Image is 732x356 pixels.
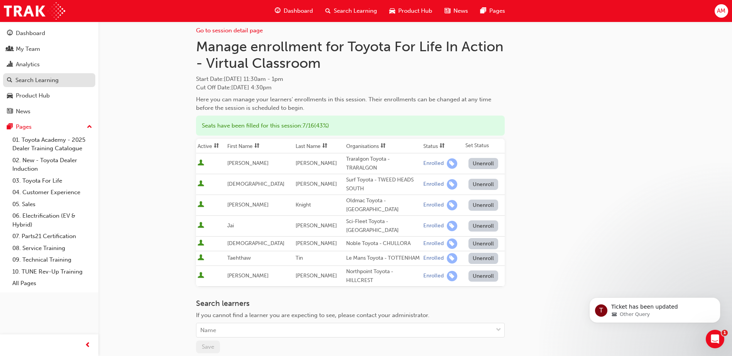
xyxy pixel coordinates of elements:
[3,26,95,40] a: Dashboard
[447,238,457,249] span: learningRecordVerb_ENROLL-icon
[226,139,294,153] th: Toggle SortBy
[3,73,95,87] a: Search Learning
[9,134,95,154] a: 01. Toyota Academy - 2025 Dealer Training Catalogue
[227,181,284,187] span: [DEMOGRAPHIC_DATA]
[447,158,457,169] span: learningRecordVerb_ENROLL-icon
[468,200,499,211] button: Unenroll
[447,200,457,210] span: learningRecordVerb_ENROLL-icon
[489,7,505,15] span: Pages
[468,238,499,249] button: Unenroll
[9,277,95,289] a: All Pages
[196,95,505,113] div: Here you can manage your learners' enrollments in this session. Their enrollments can be changed ...
[3,42,95,56] a: My Team
[346,196,420,214] div: Oldmac Toyota - [GEOGRAPHIC_DATA]
[464,139,505,153] th: Set Status
[296,181,337,187] span: [PERSON_NAME]
[85,341,91,350] span: prev-icon
[440,143,445,149] span: sorting-icon
[345,139,422,153] th: Toggle SortBy
[196,27,263,34] a: Go to session detail page
[9,154,95,175] a: 02. New - Toyota Dealer Induction
[496,325,501,335] span: down-icon
[423,222,444,230] div: Enrolled
[296,272,337,279] span: [PERSON_NAME]
[15,76,59,85] div: Search Learning
[196,139,226,153] th: Toggle SortBy
[227,255,251,261] span: Taehthaw
[423,160,444,167] div: Enrolled
[16,107,30,116] div: News
[9,186,95,198] a: 04. Customer Experience
[398,7,432,15] span: Product Hub
[7,61,13,68] span: chart-icon
[227,240,284,247] span: [DEMOGRAPHIC_DATA]
[196,312,429,319] span: If you cannot find a learner you are expecting to see, please contact your administrator.
[3,57,95,72] a: Analytics
[227,202,269,208] span: [PERSON_NAME]
[198,272,204,280] span: User is active
[296,160,337,166] span: [PERSON_NAME]
[9,175,95,187] a: 03. Toyota For Life
[447,221,457,231] span: learningRecordVerb_ENROLL-icon
[389,6,395,16] span: car-icon
[3,104,95,119] a: News
[346,239,420,248] div: Noble Toyota - CHULLORA
[383,3,438,19] a: car-iconProduct Hub
[3,120,95,134] button: Pages
[346,155,420,172] div: Traralgon Toyota - TRARALGON
[445,6,450,16] span: news-icon
[9,266,95,278] a: 10. TUNE Rev-Up Training
[198,254,204,262] span: User is active
[346,267,420,285] div: Northpoint Toyota - HILLCREST
[196,341,220,353] button: Save
[447,271,457,281] span: learningRecordVerb_ENROLL-icon
[275,6,281,16] span: guage-icon
[346,254,420,263] div: Le Mans Toyota - TOTTENHAM
[4,2,65,20] a: Trak
[423,272,444,280] div: Enrolled
[423,181,444,188] div: Enrolled
[296,255,303,261] span: Tin
[16,45,40,54] div: My Team
[214,143,219,149] span: sorting-icon
[7,108,13,115] span: news-icon
[9,242,95,254] a: 08. Service Training
[198,180,204,188] span: User is active
[9,198,95,210] a: 05. Sales
[269,3,319,19] a: guage-iconDashboard
[468,253,499,264] button: Unenroll
[438,3,474,19] a: news-iconNews
[706,330,724,348] iframe: Intercom live chat
[196,75,505,84] span: Start Date :
[198,222,204,230] span: User is active
[715,4,728,18] button: AM
[294,139,345,153] th: Toggle SortBy
[224,76,283,82] span: [DATE] 11:30am - 1pm
[346,176,420,193] div: Surf Toyota - TWEED HEADS SOUTH
[422,139,464,153] th: Toggle SortBy
[423,240,444,247] div: Enrolled
[16,60,40,69] div: Analytics
[578,281,732,335] iframe: Intercom notifications message
[200,326,216,335] div: Name
[296,222,337,229] span: [PERSON_NAME]
[468,158,499,169] button: Unenroll
[7,77,12,84] span: search-icon
[196,84,272,91] span: Cut Off Date : [DATE] 4:30pm
[227,222,234,229] span: Jai
[9,254,95,266] a: 09. Technical Training
[468,179,499,190] button: Unenroll
[3,89,95,103] a: Product Hub
[7,124,13,131] span: pages-icon
[16,29,45,38] div: Dashboard
[453,7,468,15] span: News
[447,253,457,264] span: learningRecordVerb_ENROLL-icon
[717,7,725,15] span: AM
[468,270,499,282] button: Unenroll
[380,143,386,149] span: sorting-icon
[16,123,32,131] div: Pages
[254,143,260,149] span: sorting-icon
